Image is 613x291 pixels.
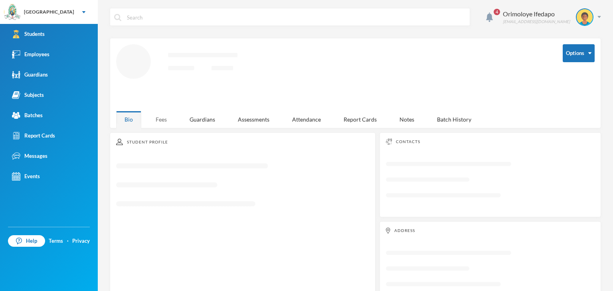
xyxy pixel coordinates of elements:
[181,111,223,128] div: Guardians
[72,237,90,245] a: Privacy
[12,91,44,99] div: Subjects
[67,237,69,245] div: ·
[386,157,595,209] svg: Loading interface...
[114,14,121,21] img: search
[116,44,551,105] svg: Loading interface...
[563,44,595,62] button: Options
[386,228,595,234] div: Address
[12,172,40,181] div: Events
[229,111,278,128] div: Assessments
[126,8,466,26] input: Search
[147,111,175,128] div: Fees
[12,30,45,38] div: Students
[49,237,63,245] a: Terms
[429,111,480,128] div: Batch History
[284,111,329,128] div: Attendance
[503,19,570,25] div: [EMAIL_ADDRESS][DOMAIN_NAME]
[24,8,74,16] div: [GEOGRAPHIC_DATA]
[335,111,385,128] div: Report Cards
[12,71,48,79] div: Guardians
[12,152,47,160] div: Messages
[116,139,369,145] div: Student Profile
[12,111,43,120] div: Batches
[12,132,55,140] div: Report Cards
[4,4,20,20] img: logo
[386,139,595,145] div: Contacts
[494,9,500,15] span: 4
[116,157,369,220] svg: Loading interface...
[12,50,49,59] div: Employees
[391,111,423,128] div: Notes
[503,9,570,19] div: Orimoloye Ifedapo
[8,235,45,247] a: Help
[116,111,141,128] div: Bio
[577,9,593,25] img: STUDENT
